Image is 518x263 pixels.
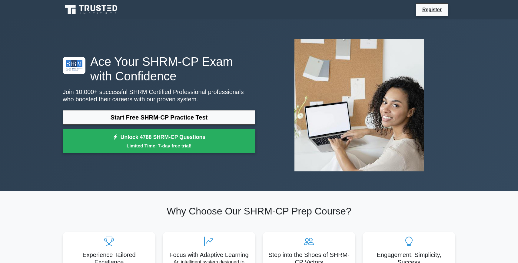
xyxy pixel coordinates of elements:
small: Limited Time: 7-day free trial! [70,142,248,149]
a: Register [419,6,445,13]
h2: Why Choose Our SHRM-CP Prep Course? [63,205,455,217]
h1: Ace Your SHRM-CP Exam with Confidence [63,54,255,83]
h5: Focus with Adaptive Learning [168,251,251,258]
a: Unlock 4788 SHRM-CP QuestionsLimited Time: 7-day free trial! [63,129,255,153]
a: Start Free SHRM-CP Practice Test [63,110,255,125]
p: Join 10,000+ successful SHRM Certified Professional professionals who boosted their careers with ... [63,88,255,103]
